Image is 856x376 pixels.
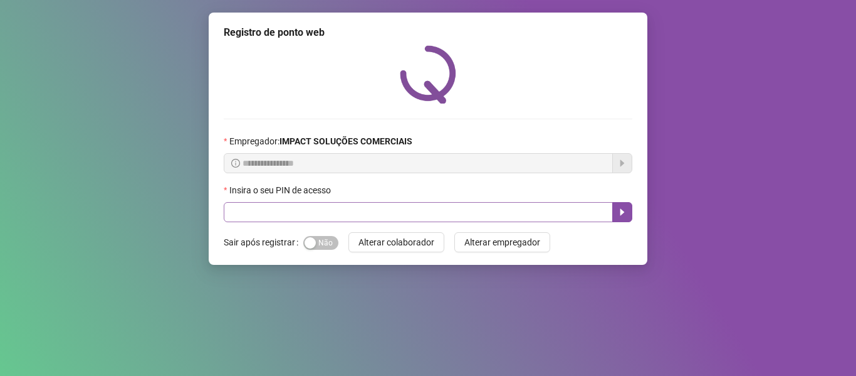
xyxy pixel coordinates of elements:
[229,134,412,148] span: Empregador :
[224,232,303,252] label: Sair após registrar
[224,183,339,197] label: Insira o seu PIN de acesso
[224,25,632,40] div: Registro de ponto web
[400,45,456,104] img: QRPoint
[279,136,412,146] strong: IMPACT SOLUÇÕES COMERCIAIS
[464,235,540,249] span: Alterar empregador
[617,207,627,217] span: caret-right
[454,232,550,252] button: Alterar empregador
[358,235,434,249] span: Alterar colaborador
[348,232,444,252] button: Alterar colaborador
[231,159,240,168] span: info-circle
